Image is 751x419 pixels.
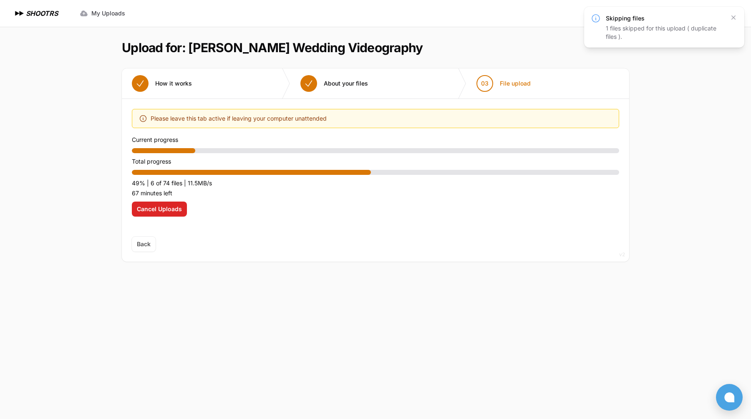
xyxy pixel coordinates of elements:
div: v2 [619,250,625,260]
span: How it works [155,79,192,88]
p: Current progress [132,135,619,145]
button: 03 File upload [466,68,541,98]
button: How it works [122,68,202,98]
button: Open chat window [716,384,743,411]
p: 67 minutes left [132,188,619,198]
h1: Upload for: [PERSON_NAME] Wedding Videography [122,40,423,55]
span: About your files [324,79,368,88]
p: 49% | 6 of 74 files | 11.5MB/s [132,178,619,188]
img: SHOOTRS [13,8,26,18]
div: 1 files skipped for this upload ( duplicate files ). [606,24,724,41]
a: My Uploads [75,6,130,21]
p: Total progress [132,156,619,167]
button: About your files [290,68,378,98]
span: Cancel Uploads [137,205,182,213]
span: 03 [481,79,489,88]
h1: SHOOTRS [26,8,58,18]
button: Cancel Uploads [132,202,187,217]
span: File upload [500,79,531,88]
h3: Skipping files [606,14,724,23]
a: SHOOTRS SHOOTRS [13,8,58,18]
span: Please leave this tab active if leaving your computer unattended [151,114,327,124]
span: My Uploads [91,9,125,18]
